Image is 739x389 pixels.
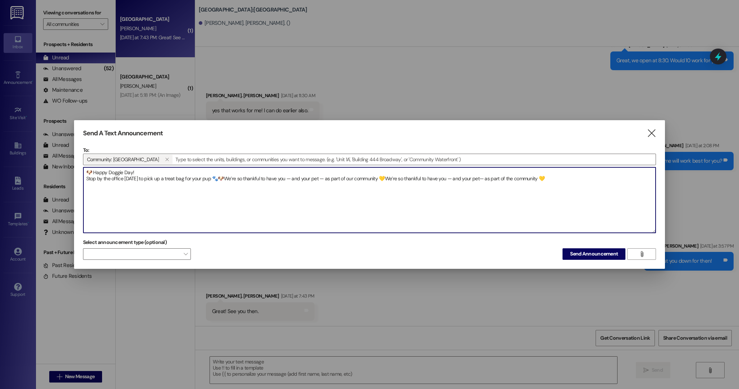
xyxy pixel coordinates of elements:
h3: Send A Text Announcement [83,129,163,137]
textarea: 🐶 Happy Doggie Day! Stop by the office [DATE] to pick up a treat bag for your pup 🐾🐶We’re so than... [83,167,656,233]
i:  [165,157,169,162]
span: Community: Beacon Place Northport [87,155,159,164]
i:  [647,130,656,137]
span: Send Announcement [570,250,618,258]
button: Send Announcement [563,248,625,260]
p: To: [83,146,656,154]
i:  [639,251,644,257]
input: Type to select the units, buildings, or communities you want to message. (e.g. 'Unit 1A', 'Buildi... [173,154,656,165]
label: Select announcement type (optional) [83,237,167,248]
button: Community: Beacon Place Northport [162,155,173,164]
